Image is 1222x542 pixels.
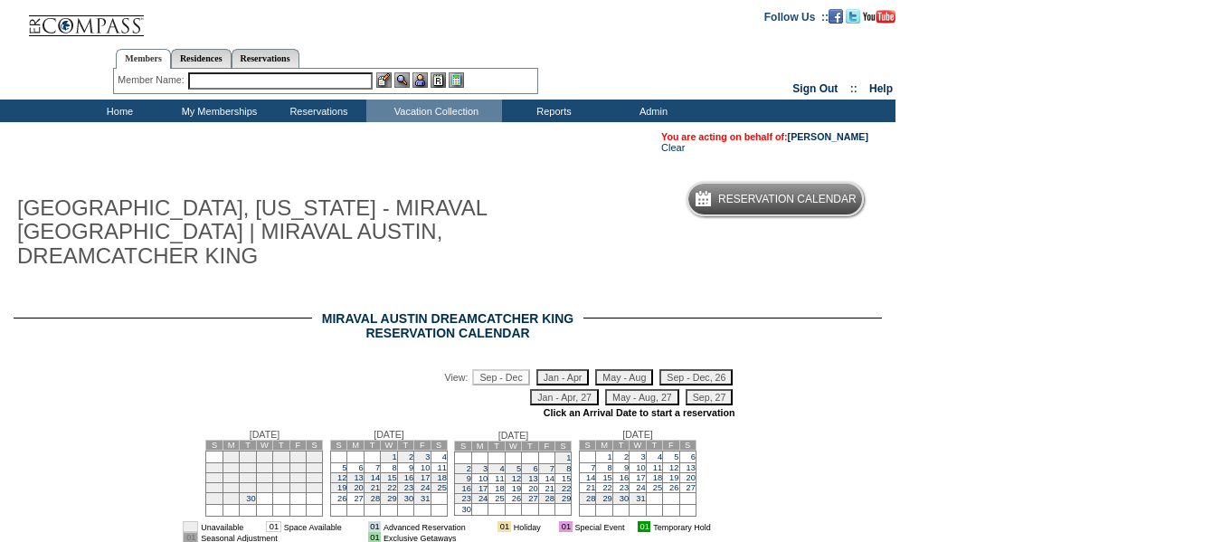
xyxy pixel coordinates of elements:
[478,484,488,493] a: 17
[624,463,629,472] a: 9
[559,521,572,532] td: 01
[661,142,685,153] a: Clear
[462,505,471,514] a: 30
[663,440,679,450] td: F
[478,474,488,483] a: 10
[371,483,380,492] a: 21
[612,440,629,450] td: T
[624,452,629,461] a: 2
[522,441,538,451] td: T
[544,407,735,418] strong: Click an Arrival Date to start a reservation
[289,462,306,472] td: 12
[289,451,306,462] td: 5
[267,100,366,122] td: Reservations
[240,440,256,450] td: T
[622,429,653,440] span: [DATE]
[483,464,488,473] a: 3
[636,494,645,503] a: 31
[764,9,829,24] td: Follow Us ::
[718,194,857,205] h5: Reservation Calendar
[366,100,502,122] td: Vacation Collection
[223,472,239,482] td: 15
[636,483,645,492] a: 24
[646,440,662,450] td: T
[586,473,595,482] a: 14
[307,482,323,492] td: 27
[312,312,583,340] h2: Miraval Austin Dreamcatcher King Reservation Calendar
[538,441,554,451] td: F
[273,482,289,492] td: 25
[240,462,256,472] td: 9
[462,494,471,503] a: 23
[500,464,505,473] a: 4
[640,452,645,461] a: 3
[495,494,504,503] a: 25
[255,523,264,532] img: i.gif
[421,463,430,472] a: 10
[404,483,413,492] a: 23
[206,482,223,492] td: 21
[674,452,678,461] a: 5
[512,474,521,483] a: 12
[307,472,323,482] td: 20
[223,492,239,504] td: 29
[392,452,396,461] a: 1
[256,451,272,462] td: 3
[206,440,223,450] td: S
[869,82,893,95] a: Help
[232,49,299,68] a: Reservations
[636,463,645,472] a: 10
[566,453,571,462] a: 1
[659,369,733,385] input: Sep - Dec, 26
[620,473,629,482] a: 16
[602,494,611,503] a: 29
[829,10,843,21] a: Become our fan on Facebook
[354,483,363,492] a: 20
[273,451,289,462] td: 4
[68,100,167,122] td: Home
[636,473,645,482] a: 17
[495,484,504,493] a: 18
[566,464,571,473] a: 8
[374,429,404,440] span: [DATE]
[505,441,521,451] td: W
[342,463,346,472] a: 5
[376,72,392,88] img: b_edit.gif
[605,389,679,405] input: May - Aug, 27
[307,451,323,462] td: 6
[487,523,496,532] img: i.gif
[273,472,289,482] td: 18
[337,473,346,482] a: 12
[354,494,363,503] a: 27
[397,440,413,450] td: T
[438,483,447,492] a: 25
[206,462,223,472] td: 7
[586,494,595,503] a: 28
[240,472,256,482] td: 16
[661,131,868,142] span: You are acting on behalf of:
[497,521,510,532] td: 01
[266,521,281,532] td: 01
[495,474,504,483] a: 11
[829,9,843,24] img: Become our fan on Facebook
[371,473,380,482] a: 14
[281,521,357,532] td: Space Available
[555,441,572,451] td: S
[250,429,280,440] span: [DATE]
[596,440,612,450] td: M
[516,464,521,473] a: 5
[431,440,447,450] td: S
[347,440,364,450] td: M
[608,452,612,461] a: 1
[602,473,611,482] a: 15
[502,100,602,122] td: Reports
[792,82,838,95] a: Sign Out
[381,521,487,532] td: Advanced Reservation
[167,100,267,122] td: My Memberships
[445,372,469,383] span: View:
[206,492,223,504] td: 28
[421,473,430,482] a: 17
[691,452,696,461] a: 6
[562,494,571,503] a: 29
[14,193,565,271] h1: [GEOGRAPHIC_DATA], [US_STATE] - Miraval [GEOGRAPHIC_DATA] | Miraval Austin, Dreamcatcher King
